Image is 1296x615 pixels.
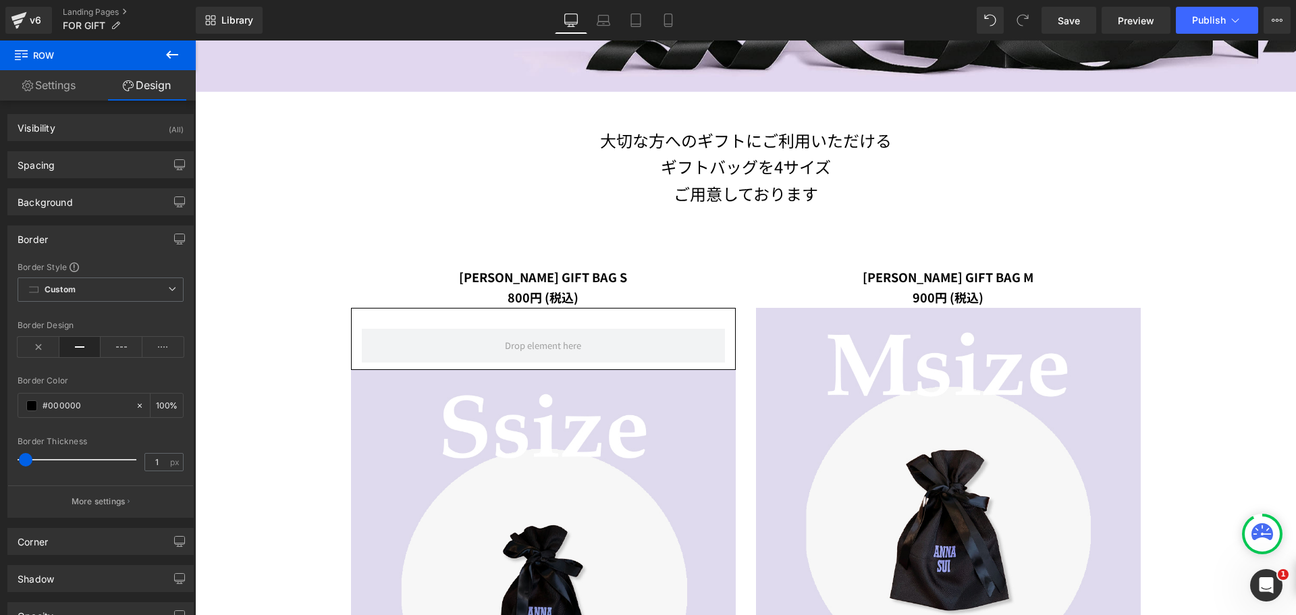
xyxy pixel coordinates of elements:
a: Landing Pages [63,7,196,18]
b: Custom [45,284,76,296]
div: Border Thickness [18,437,184,446]
a: Laptop [587,7,620,34]
span: Row [13,41,148,70]
div: % [151,394,183,417]
span: 1 [1278,569,1289,580]
a: Design [98,70,196,101]
button: Undo [977,7,1004,34]
div: Border Design [18,321,184,330]
span: Preview [1118,14,1154,28]
button: Publish [1176,7,1258,34]
a: v6 [5,7,52,34]
span: Library [221,14,253,26]
div: (All) [169,115,184,137]
a: New Library [196,7,263,34]
a: Preview [1102,7,1170,34]
iframe: Intercom live chat [1250,569,1282,601]
div: Spacing [18,152,55,171]
div: Border Style [18,261,184,272]
p: More settings [72,496,126,508]
div: Visibility [18,115,55,134]
a: Tablet [620,7,652,34]
button: More settings [8,485,193,517]
div: Border Color [18,376,184,385]
span: Save [1058,14,1080,28]
div: Corner [18,529,48,547]
span: FOR GIFT [63,20,105,31]
div: Shadow [18,566,54,585]
span: px [170,458,182,466]
button: Redo [1009,7,1036,34]
button: More [1264,7,1291,34]
div: Border [18,226,48,245]
span: Publish [1192,15,1226,26]
a: Mobile [652,7,684,34]
div: Background [18,189,73,208]
a: Desktop [555,7,587,34]
input: Color [43,398,129,413]
div: v6 [27,11,44,29]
